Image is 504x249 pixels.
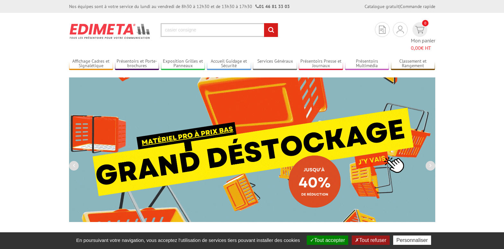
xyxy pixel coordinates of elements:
[365,4,399,9] a: Catalogue gratuit
[73,237,303,243] span: En poursuivant votre navigation, vous acceptez l'utilisation de services tiers pouvant installer ...
[411,37,435,52] span: Mon panier
[255,4,290,9] strong: 01 46 81 33 03
[415,26,424,33] img: devis rapide
[400,4,435,9] a: Commande rapide
[161,58,205,69] a: Exposition Grilles et Panneaux
[299,58,343,69] a: Présentoirs Presse et Journaux
[397,26,404,33] img: devis rapide
[393,236,431,245] button: Personnaliser (fenêtre modale)
[422,20,429,26] span: 0
[411,45,421,51] span: 0,00
[411,22,435,52] a: devis rapide 0 Mon panier 0,00€ HT
[411,44,435,52] span: € HT
[352,236,389,245] button: Tout refuser
[161,23,278,37] input: Rechercher un produit ou une référence...
[379,26,385,34] img: devis rapide
[264,23,278,37] input: rechercher
[391,58,435,69] a: Classement et Rangement
[69,3,290,10] div: Nos équipes sont à votre service du lundi au vendredi de 8h30 à 12h30 et de 13h30 à 17h30
[69,19,151,43] img: Présentoir, panneau, stand - Edimeta - PLV, affichage, mobilier bureau, entreprise
[345,58,389,69] a: Présentoirs Multimédia
[69,58,113,69] a: Affichage Cadres et Signalétique
[307,236,348,245] button: Tout accepter
[253,58,297,69] a: Services Généraux
[207,58,251,69] a: Accueil Guidage et Sécurité
[365,3,435,10] div: |
[115,58,159,69] a: Présentoirs et Porte-brochures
